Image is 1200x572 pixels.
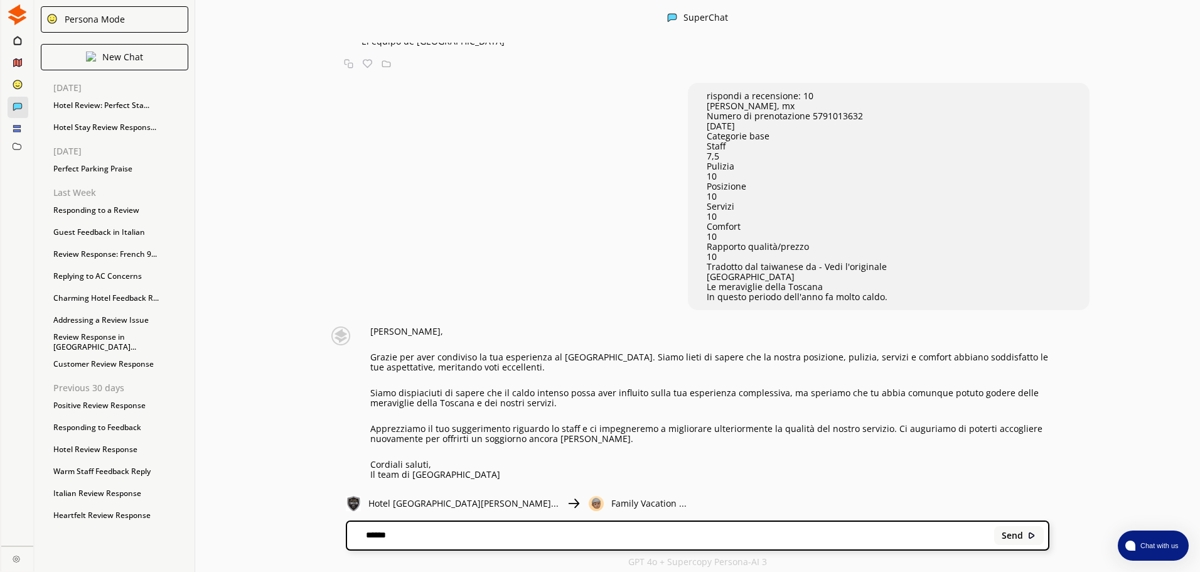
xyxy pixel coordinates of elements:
[1027,531,1036,540] img: Close
[707,242,887,252] p: Rapporto qualità/prezzo
[707,141,887,151] p: Staff
[7,4,28,25] img: Close
[47,528,195,547] div: Responding to a Review
[707,272,887,282] p: [GEOGRAPHIC_DATA]
[47,311,195,330] div: Addressing a Review Issue
[346,496,361,511] img: Close
[707,181,887,192] p: Posizione
[47,355,195,374] div: Customer Review Response
[47,418,195,437] div: Responding to Feedback
[707,262,887,272] p: Tradotto dal taiwanese da - Vedi l'originale
[370,470,1049,480] p: Il team di [GEOGRAPHIC_DATA]
[47,484,195,503] div: Italian Review Response
[60,14,125,24] div: Persona Mode
[363,59,372,68] img: Favorite
[683,13,728,24] div: SuperChat
[707,151,887,161] p: 7,5
[47,96,195,115] div: Hotel Review: Perfect Sta...
[47,440,195,459] div: Hotel Review Response
[707,252,887,262] p: 10
[102,52,143,62] p: New Chat
[707,192,887,202] p: 10
[707,292,887,302] p: In questo periodo dell'anno fa molto caldo.
[707,171,887,181] p: 10
[707,91,887,101] p: rispondi a recensione: 10
[370,460,1049,470] p: Cordiali saluti,
[628,557,767,567] p: GPT 4o + Supercopy Persona-AI 3
[1,546,33,568] a: Close
[47,333,195,352] div: Review Response in [GEOGRAPHIC_DATA]...
[47,462,195,481] div: Warm Staff Feedback Reply
[344,59,353,68] img: Copy
[370,352,1049,372] p: Grazie per aver condiviso la tua esperienza al [GEOGRAPHIC_DATA]. Siamo lieti di sapere che la no...
[707,282,887,292] p: Le meraviglie della Toscana
[47,289,195,308] div: Charming Hotel Feedback R...
[707,212,887,222] p: 10
[53,188,195,198] p: Last Week
[667,13,677,23] img: Close
[47,506,195,525] div: Heartfelt Review Response
[1118,531,1189,561] button: atlas-launcher
[53,383,195,393] p: Previous 30 days
[589,496,604,511] img: Close
[47,118,195,137] div: Hotel Stay Review Respons...
[707,202,887,212] p: Servizi
[1135,541,1181,551] span: Chat with us
[47,396,195,415] div: Positive Review Response
[370,326,1049,337] p: [PERSON_NAME],
[47,201,195,220] div: Responding to a Review
[707,222,887,232] p: Comfort
[1002,531,1023,541] b: Send
[707,161,887,171] p: Pulizia
[53,83,195,93] p: [DATE]
[382,59,391,68] img: Save
[53,146,195,156] p: [DATE]
[368,499,559,509] p: Hotel [GEOGRAPHIC_DATA][PERSON_NAME]...
[47,245,195,264] div: Review Response: French 9...
[47,159,195,178] div: Perfect Parking Praise
[370,424,1049,444] p: Apprezziamo il tuo suggerimento riguardo lo staff e ci impegneremo a migliorare ulteriormente la ...
[566,496,581,511] img: Close
[13,555,20,563] img: Close
[47,267,195,286] div: Replying to AC Concerns
[707,111,887,121] p: Numero di prenotazione 5791013632
[362,36,1049,46] p: El equipo de [GEOGRAPHIC_DATA]
[707,131,887,141] p: Categorie base
[86,51,96,62] img: Close
[370,388,1049,408] p: Siamo dispiaciuti di sapere che il caldo intenso possa aver influito sulla tua esperienza comples...
[47,223,195,242] div: Guest Feedback in Italian
[611,499,687,509] p: Family Vacation ...
[707,101,887,111] p: [PERSON_NAME], mx
[46,13,58,24] img: Close
[707,121,887,131] p: [DATE]
[707,232,887,242] p: 10
[318,326,363,345] img: Close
